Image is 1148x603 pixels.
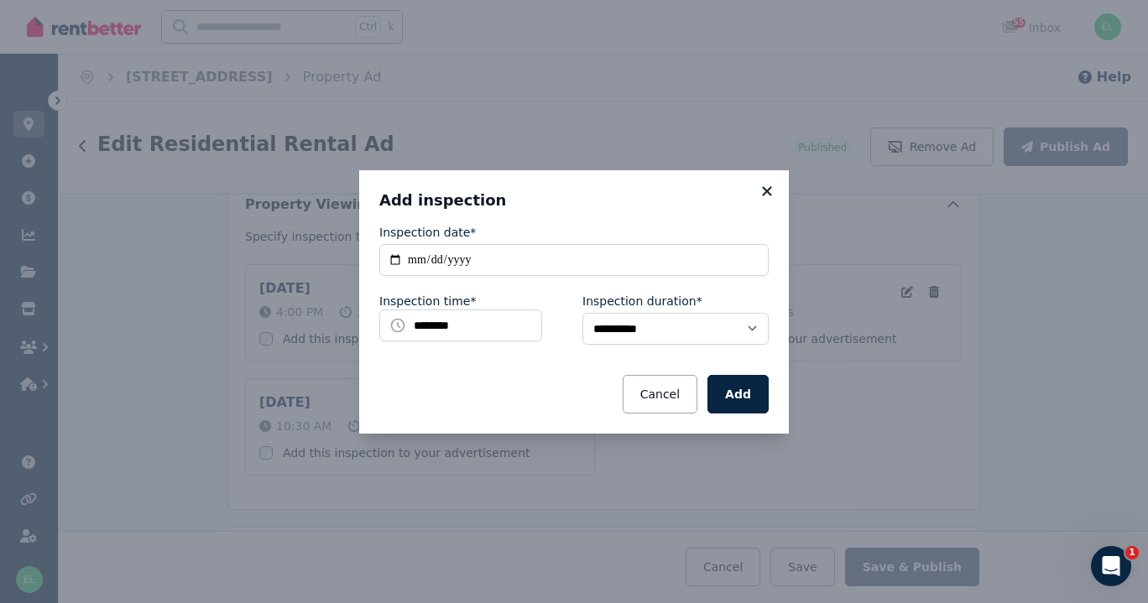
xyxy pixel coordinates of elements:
iframe: Intercom live chat [1091,546,1131,586]
h3: Add inspection [379,190,769,211]
label: Inspection date* [379,224,476,241]
button: Cancel [623,375,697,413]
label: Inspection duration* [582,293,702,309]
label: Inspection time* [379,293,476,309]
button: Add [707,375,769,413]
span: 1 [1125,546,1139,559]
